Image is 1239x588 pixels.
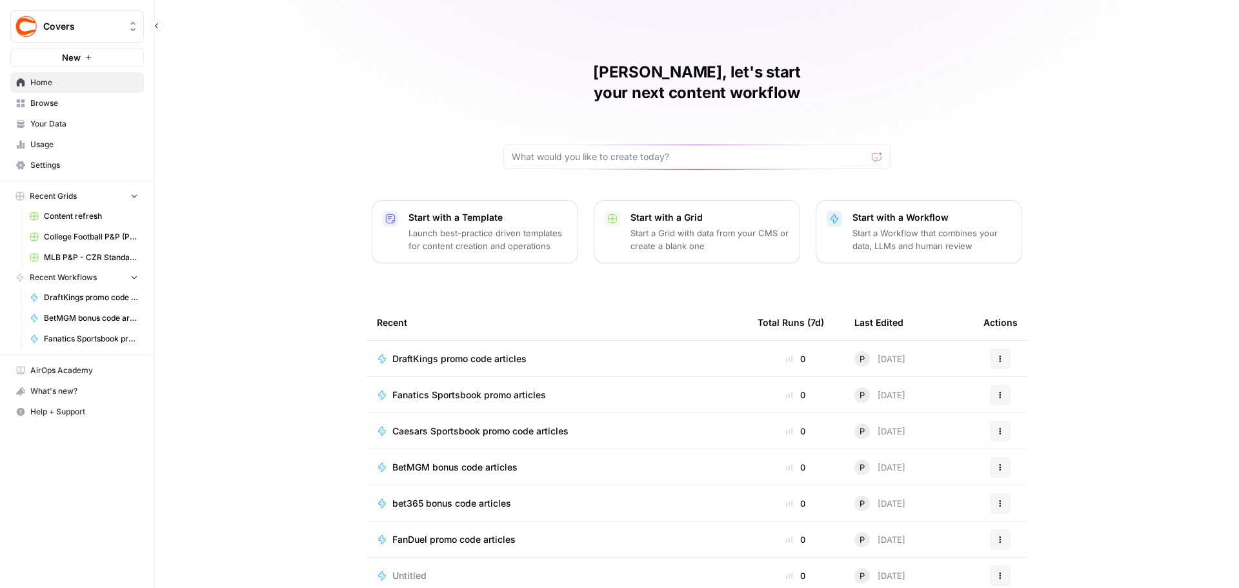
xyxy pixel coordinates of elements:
div: [DATE] [854,568,905,583]
span: BetMGM bonus code articles [44,312,138,324]
div: Actions [983,305,1018,340]
span: Help + Support [30,406,138,418]
span: Fanatics Sportsbook promo articles [392,389,546,401]
span: P [860,569,865,582]
a: Content refresh [24,206,144,227]
a: Settings [10,155,144,176]
span: P [860,389,865,401]
p: Start a Grid with data from your CMS or create a blank one [630,227,789,252]
span: Fanatics Sportsbook promo articles [44,333,138,345]
p: Launch best-practice driven templates for content creation and operations [408,227,567,252]
span: Browse [30,97,138,109]
span: MLB P&P - CZR Standard (Production) Grid (5) [44,252,138,263]
a: Home [10,72,144,93]
a: DraftKings promo code articles [24,287,144,308]
p: Start with a Template [408,211,567,224]
div: [DATE] [854,351,905,367]
button: Recent Workflows [10,268,144,287]
span: FanDuel promo code articles [392,533,516,546]
button: What's new? [10,381,144,401]
span: BetMGM bonus code articles [392,461,518,474]
a: Your Data [10,114,144,134]
h1: [PERSON_NAME], let's start your next content workflow [503,62,891,103]
div: 0 [758,425,834,438]
span: P [860,461,865,474]
span: Home [30,77,138,88]
span: Usage [30,139,138,150]
span: P [860,352,865,365]
button: Recent Grids [10,187,144,206]
div: [DATE] [854,387,905,403]
div: 0 [758,533,834,546]
p: Start with a Grid [630,211,789,224]
div: Total Runs (7d) [758,305,824,340]
div: [DATE] [854,460,905,475]
span: Content refresh [44,210,138,222]
button: Start with a WorkflowStart a Workflow that combines your data, LLMs and human review [816,200,1022,263]
span: DraftKings promo code articles [44,292,138,303]
span: Your Data [30,118,138,130]
div: 0 [758,352,834,365]
div: [DATE] [854,423,905,439]
div: [DATE] [854,496,905,511]
a: College Football P&P (Production) Grid (1) [24,227,144,247]
a: Untitled [377,569,737,582]
div: 0 [758,569,834,582]
a: MLB P&P - CZR Standard (Production) Grid (5) [24,247,144,268]
div: Last Edited [854,305,903,340]
span: Recent Grids [30,190,77,202]
button: Start with a GridStart a Grid with data from your CMS or create a blank one [594,200,800,263]
button: New [10,48,144,67]
button: Start with a TemplateLaunch best-practice driven templates for content creation and operations [372,200,578,263]
span: DraftKings promo code articles [392,352,527,365]
div: Recent [377,305,737,340]
span: College Football P&P (Production) Grid (1) [44,231,138,243]
div: [DATE] [854,532,905,547]
a: BetMGM bonus code articles [377,461,737,474]
a: Fanatics Sportsbook promo articles [377,389,737,401]
button: Workspace: Covers [10,10,144,43]
a: Caesars Sportsbook promo code articles [377,425,737,438]
span: bet365 bonus code articles [392,497,511,510]
span: Recent Workflows [30,272,97,283]
a: BetMGM bonus code articles [24,308,144,329]
a: DraftKings promo code articles [377,352,737,365]
div: 0 [758,461,834,474]
div: 0 [758,389,834,401]
span: Settings [30,159,138,171]
a: bet365 bonus code articles [377,497,737,510]
img: Covers Logo [15,15,38,38]
a: AirOps Academy [10,360,144,381]
a: FanDuel promo code articles [377,533,737,546]
span: Caesars Sportsbook promo code articles [392,425,569,438]
p: Start a Workflow that combines your data, LLMs and human review [852,227,1011,252]
span: P [860,533,865,546]
a: Usage [10,134,144,155]
a: Fanatics Sportsbook promo articles [24,329,144,349]
a: Browse [10,93,144,114]
span: New [62,51,81,64]
input: What would you like to create today? [512,150,867,163]
div: 0 [758,497,834,510]
span: AirOps Academy [30,365,138,376]
span: P [860,497,865,510]
span: Untitled [392,569,427,582]
span: Covers [43,20,121,33]
div: What's new? [11,381,143,401]
button: Help + Support [10,401,144,422]
span: P [860,425,865,438]
p: Start with a Workflow [852,211,1011,224]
